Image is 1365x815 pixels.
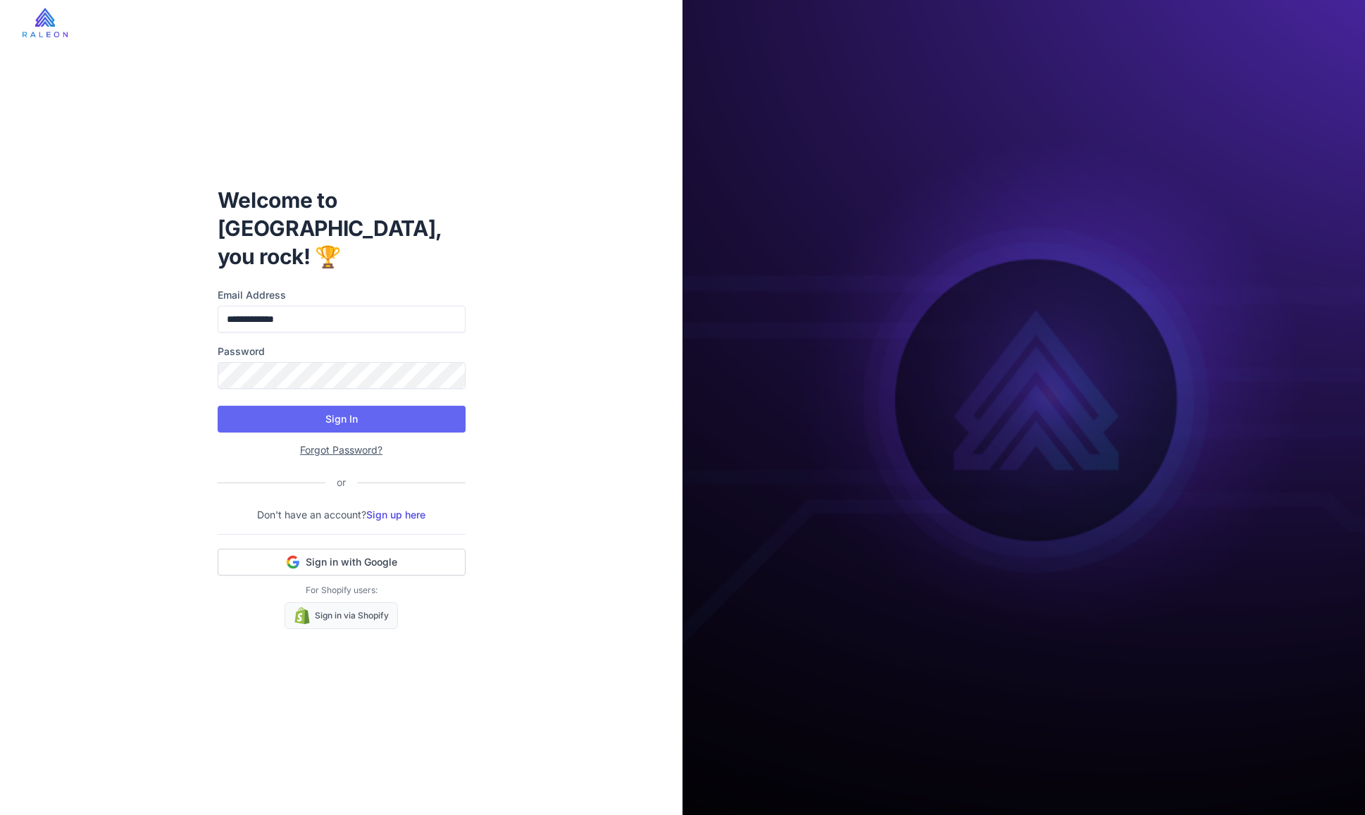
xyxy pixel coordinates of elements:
button: Sign in with Google [218,549,466,576]
p: Don't have an account? [218,507,466,523]
div: or [325,475,357,490]
span: Sign in with Google [306,555,397,569]
img: raleon-logo-whitebg.9aac0268.jpg [23,8,68,37]
h1: Welcome to [GEOGRAPHIC_DATA], you rock! 🏆 [218,186,466,270]
button: Sign In [218,406,466,433]
a: Sign in via Shopify [285,602,398,629]
label: Email Address [218,287,466,303]
p: For Shopify users: [218,584,466,597]
label: Password [218,344,466,359]
a: Forgot Password? [300,444,382,456]
a: Sign up here [366,509,425,521]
